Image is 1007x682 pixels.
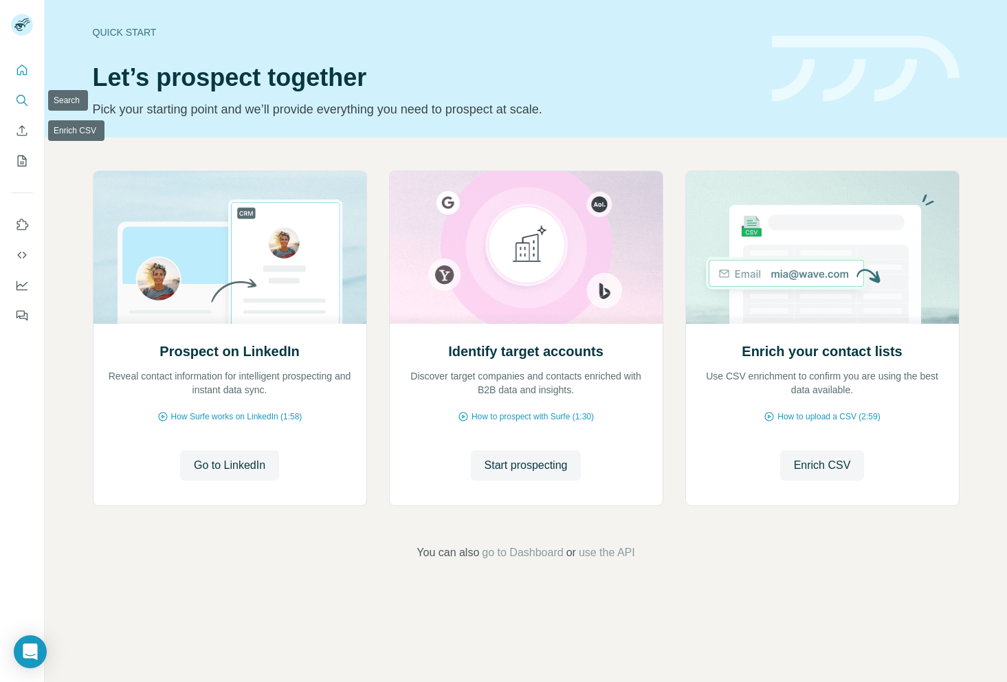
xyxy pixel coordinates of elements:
div: Open Intercom Messenger [14,635,47,668]
span: Enrich CSV [794,457,851,474]
button: Go to LinkedIn [180,450,279,481]
span: How Surfe works on LinkedIn (1:58) [171,410,302,423]
button: Dashboard [11,273,33,298]
span: How to prospect with Surfe (1:30) [472,410,594,423]
span: Go to LinkedIn [194,457,265,474]
button: go to Dashboard [482,544,563,561]
button: Start prospecting [471,450,582,481]
button: Use Surfe on LinkedIn [11,212,33,237]
p: Discover target companies and contacts enriched with B2B data and insights. [403,369,649,397]
button: Use Surfe API [11,243,33,267]
button: Enrich CSV [11,118,33,143]
span: You can also [417,544,479,561]
h2: Prospect on LinkedIn [159,342,299,361]
h2: Enrich your contact lists [742,342,902,361]
h1: Let’s prospect together [93,64,755,91]
img: Prospect on LinkedIn [93,171,367,324]
h2: Identify target accounts [448,342,604,361]
p: Pick your starting point and we’ll provide everything you need to prospect at scale. [93,100,755,119]
span: Start prospecting [485,457,568,474]
p: Use CSV enrichment to confirm you are using the best data available. [700,369,945,397]
button: Quick start [11,58,33,82]
p: Reveal contact information for intelligent prospecting and instant data sync. [107,369,353,397]
button: Feedback [11,303,33,328]
button: Search [11,88,33,113]
img: Identify target accounts [389,171,663,324]
button: Enrich CSV [780,450,865,481]
img: Enrich your contact lists [685,171,960,324]
div: Quick start [93,25,755,39]
span: or [566,544,576,561]
span: How to upload a CSV (2:59) [777,410,880,423]
img: banner [772,36,960,102]
button: My lists [11,148,33,173]
button: use the API [579,544,635,561]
